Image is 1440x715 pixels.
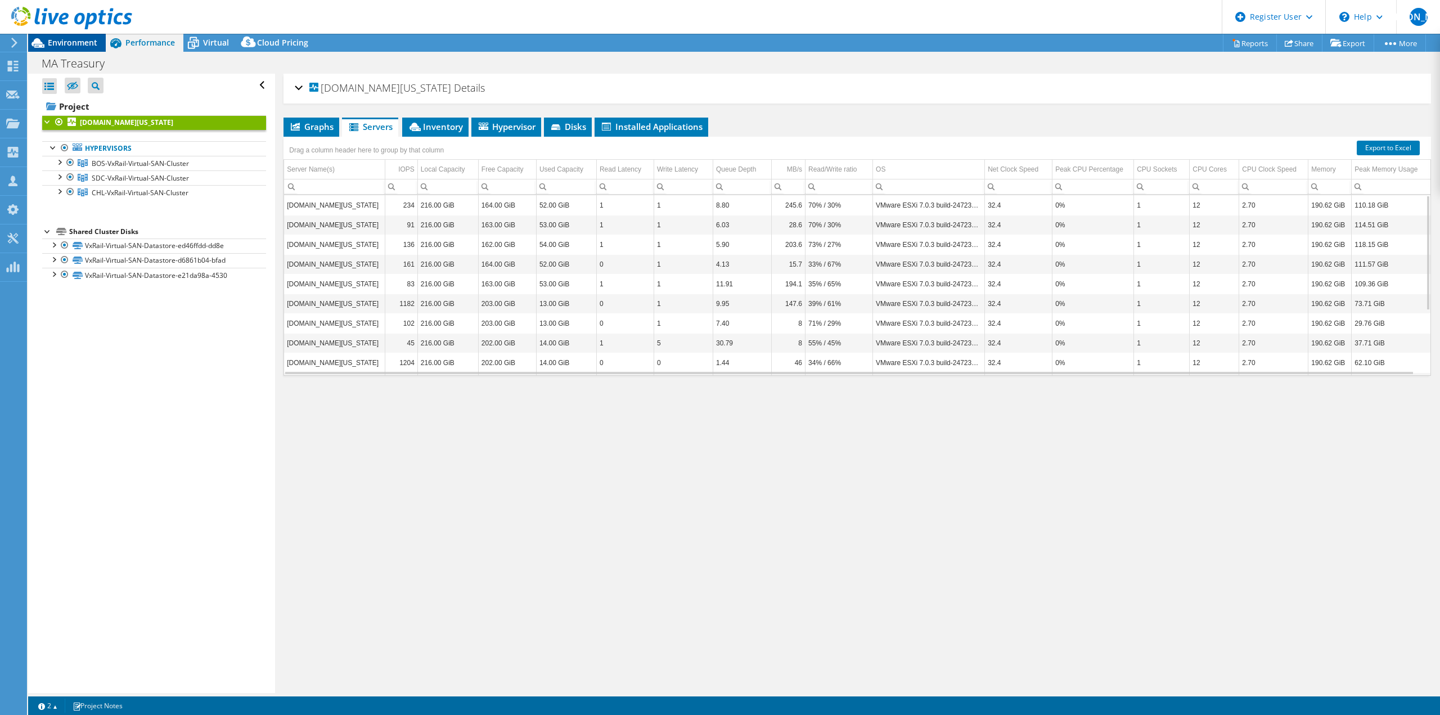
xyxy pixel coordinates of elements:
[348,121,393,132] span: Servers
[985,274,1052,294] td: Column Net Clock Speed, Value 32.4
[284,195,385,215] td: Column Server Name(s), Value bosvxrail-node3.tre.state.ma.us
[1352,179,1430,194] td: Column Peak Memory Usage, Filter cell
[284,254,385,274] td: Column Server Name(s), Value bosvxrail-node5.tre.state.ma.us
[1352,274,1430,294] td: Column Peak Memory Usage, Value 109.36 GiB
[805,195,873,215] td: Column Read/Write ratio, Value 70% / 30%
[1410,8,1428,26] span: [PERSON_NAME]
[1352,160,1430,179] td: Peak Memory Usage Column
[1352,353,1430,372] td: Column Peak Memory Usage, Value 62.10 GiB
[805,235,873,254] td: Column Read/Write ratio, Value 73% / 27%
[654,195,713,215] td: Column Write Latency, Value 1
[772,353,805,372] td: Column MB/s, Value 46
[283,137,1431,376] div: Data grid
[1190,333,1239,353] td: Column CPU Cores, Value 12
[1352,215,1430,235] td: Column Peak Memory Usage, Value 114.51 GiB
[805,215,873,235] td: Column Read/Write ratio, Value 70% / 30%
[1352,235,1430,254] td: Column Peak Memory Usage, Value 118.15 GiB
[713,160,771,179] td: Queue Depth Column
[873,195,985,215] td: Column OS, Value VMware ESXi 7.0.3 build-24723872
[985,294,1052,313] td: Column Net Clock Speed, Value 32.4
[873,179,985,194] td: Column OS, Filter cell
[772,274,805,294] td: Column MB/s, Value 194.1
[772,215,805,235] td: Column MB/s, Value 28.6
[536,254,596,274] td: Column Used Capacity, Value 52.00 GiB
[1134,333,1190,353] td: Column CPU Sockets, Value 1
[1242,163,1297,176] div: CPU Clock Speed
[1322,34,1374,52] a: Export
[1134,294,1190,313] td: Column CPU Sockets, Value 1
[654,353,713,372] td: Column Write Latency, Value 0
[873,313,985,333] td: Column OS, Value VMware ESXi 7.0.3 build-24723872
[42,253,266,268] a: VxRail-Virtual-SAN-Datastore-d6861b04-bfad
[1239,179,1308,194] td: Column CPU Clock Speed, Filter cell
[1308,333,1352,353] td: Column Memory, Value 190.62 GiB
[1352,294,1430,313] td: Column Peak Memory Usage, Value 73.71 GiB
[772,254,805,274] td: Column MB/s, Value 15.7
[284,313,385,333] td: Column Server Name(s), Value sdcvxrail-node5.tre.state.ma.us
[1308,353,1352,372] td: Column Memory, Value 190.62 GiB
[536,313,596,333] td: Column Used Capacity, Value 13.00 GiB
[713,235,771,254] td: Column Queue Depth, Value 5.90
[985,235,1052,254] td: Column Net Clock Speed, Value 32.4
[417,313,478,333] td: Column Local Capacity, Value 216.00 GiB
[1239,195,1308,215] td: Column CPU Clock Speed, Value 2.70
[385,235,417,254] td: Column IOPS, Value 136
[536,195,596,215] td: Column Used Capacity, Value 52.00 GiB
[985,353,1052,372] td: Column Net Clock Speed, Value 32.4
[1308,160,1352,179] td: Memory Column
[417,294,478,313] td: Column Local Capacity, Value 216.00 GiB
[478,274,536,294] td: Column Free Capacity, Value 163.00 GiB
[385,333,417,353] td: Column IOPS, Value 45
[1239,333,1308,353] td: Column CPU Clock Speed, Value 2.70
[42,97,266,115] a: Project
[385,254,417,274] td: Column IOPS, Value 161
[42,185,266,200] a: CHL-VxRail-Virtual-SAN-Cluster
[1190,353,1239,372] td: Column CPU Cores, Value 12
[203,37,229,48] span: Virtual
[654,294,713,313] td: Column Write Latency, Value 1
[772,235,805,254] td: Column MB/s, Value 203.6
[596,254,654,274] td: Column Read Latency, Value 0
[1190,235,1239,254] td: Column CPU Cores, Value 12
[600,163,641,176] div: Read Latency
[30,699,65,713] a: 2
[596,179,654,194] td: Column Read Latency, Filter cell
[873,215,985,235] td: Column OS, Value VMware ESXi 7.0.3 build-24723872
[1239,254,1308,274] td: Column CPU Clock Speed, Value 2.70
[478,333,536,353] td: Column Free Capacity, Value 202.00 GiB
[536,294,596,313] td: Column Used Capacity, Value 13.00 GiB
[985,333,1052,353] td: Column Net Clock Speed, Value 32.4
[42,239,266,253] a: VxRail-Virtual-SAN-Datastore-ed46ffdd-dd8e
[1223,34,1277,52] a: Reports
[1308,179,1352,194] td: Column Memory, Filter cell
[654,313,713,333] td: Column Write Latency, Value 1
[42,156,266,170] a: BOS-VxRail-Virtual-SAN-Cluster
[873,294,985,313] td: Column OS, Value VMware ESXi 7.0.3 build-24723872
[385,274,417,294] td: Column IOPS, Value 83
[805,333,873,353] td: Column Read/Write ratio, Value 55% / 45%
[286,142,447,158] div: Drag a column header here to group by that column
[125,37,175,48] span: Performance
[417,195,478,215] td: Column Local Capacity, Value 216.00 GiB
[596,235,654,254] td: Column Read Latency, Value 1
[1276,34,1322,52] a: Share
[69,225,266,239] div: Shared Cluster Disks
[596,215,654,235] td: Column Read Latency, Value 1
[985,215,1052,235] td: Column Net Clock Speed, Value 32.4
[985,160,1052,179] td: Net Clock Speed Column
[808,163,857,176] div: Read/Write ratio
[385,313,417,333] td: Column IOPS, Value 102
[1354,163,1417,176] div: Peak Memory Usage
[536,274,596,294] td: Column Used Capacity, Value 53.00 GiB
[1190,294,1239,313] td: Column CPU Cores, Value 12
[385,353,417,372] td: Column IOPS, Value 1204
[1190,254,1239,274] td: Column CPU Cores, Value 12
[42,115,266,130] a: [DOMAIN_NAME][US_STATE]
[1308,313,1352,333] td: Column Memory, Value 190.62 GiB
[536,353,596,372] td: Column Used Capacity, Value 14.00 GiB
[805,353,873,372] td: Column Read/Write ratio, Value 34% / 66%
[1190,195,1239,215] td: Column CPU Cores, Value 12
[417,353,478,372] td: Column Local Capacity, Value 216.00 GiB
[985,195,1052,215] td: Column Net Clock Speed, Value 32.4
[1239,274,1308,294] td: Column CPU Clock Speed, Value 2.70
